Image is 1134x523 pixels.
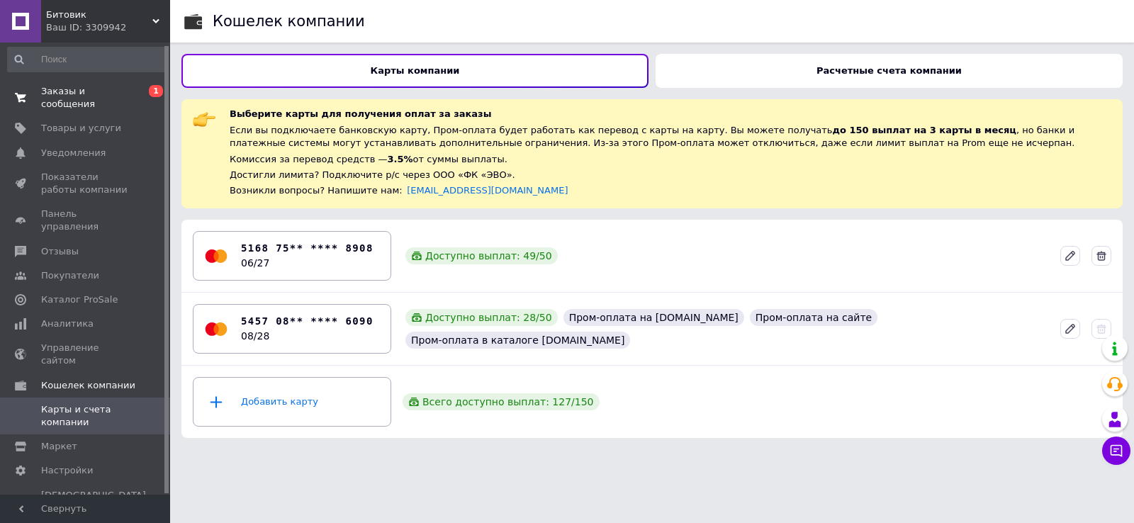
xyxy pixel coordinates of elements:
[41,440,77,453] span: Маркет
[41,464,93,477] span: Настройки
[41,317,94,330] span: Аналитика
[407,185,568,196] a: [EMAIL_ADDRESS][DOMAIN_NAME]
[405,309,558,326] div: Доступно выплат: 28 / 50
[816,65,962,76] b: Расчетные счета компании
[202,381,382,423] div: Добавить карту
[41,269,99,282] span: Покупатели
[241,330,269,342] time: 08/28
[371,65,460,76] b: Карты компании
[833,125,1016,135] span: до 150 выплат на 3 карты в месяц
[750,309,877,326] div: Пром-оплата на сайте
[563,309,744,326] div: Пром-оплата на [DOMAIN_NAME]
[388,154,413,164] span: 3.5%
[41,122,121,135] span: Товары и услуги
[41,403,131,429] span: Карты и счета компании
[7,47,167,72] input: Поиск
[41,208,131,233] span: Панель управления
[41,85,131,111] span: Заказы и сообщения
[1102,437,1130,465] button: Чат с покупателем
[241,257,269,269] time: 06/27
[213,14,365,29] div: Кошелек компании
[230,184,1111,197] div: Возникли вопросы? Напишите нам:
[41,171,131,196] span: Показатели работы компании
[41,147,106,159] span: Уведомления
[41,379,135,392] span: Кошелек компании
[193,108,215,130] img: :point_right:
[405,332,630,349] div: Пром-оплата в каталоге [DOMAIN_NAME]
[230,153,1111,167] div: Комиссия за перевод средств — от суммы выплаты.
[403,393,600,410] div: Всего доступно выплат: 127 / 150
[41,293,118,306] span: Каталог ProSale
[149,85,163,97] span: 1
[405,247,558,264] div: Доступно выплат: 49 / 50
[41,245,79,258] span: Отзывы
[230,124,1111,150] div: Если вы подключаете банковскую карту, Пром-оплата будет работать как перевод с карты на карту. Вы...
[46,9,152,21] span: Битовик
[230,169,1111,181] div: Достигли лимита? Подключите р/с через ООО «ФК «ЭВО».
[41,342,131,367] span: Управление сайтом
[46,21,170,34] div: Ваш ID: 3309942
[230,108,491,119] span: Выберите карты для получения оплат за заказы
